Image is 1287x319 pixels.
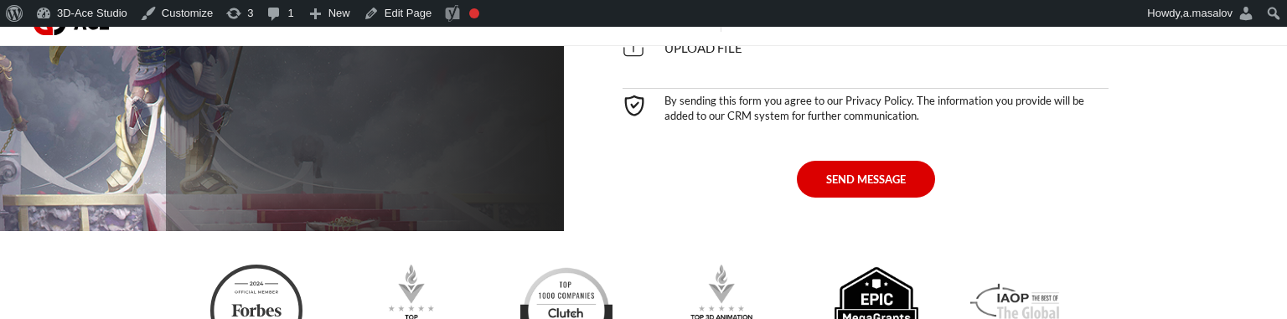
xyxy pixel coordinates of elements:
[623,88,1109,123] div: By sending this form you agree to our Privacy Policy. The information you provide will be added t...
[1183,7,1233,19] span: a.masalov
[623,40,742,55] span: Upload file
[797,161,935,198] button: SEND MESSAGE
[469,8,479,18] div: Focus keyphrase not set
